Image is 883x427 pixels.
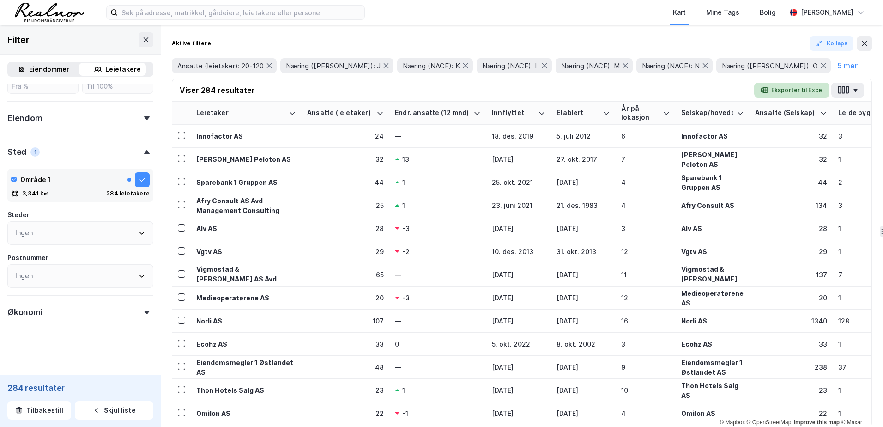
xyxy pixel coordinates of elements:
[492,270,545,280] div: [DATE]
[7,146,27,158] div: Sted
[196,196,296,215] div: Afry Consult AS Avd Management Consulting
[492,131,545,141] div: 18. des. 2019
[196,409,296,418] div: Omilon AS
[286,61,381,70] span: Næring ([PERSON_NAME]): J
[307,316,384,326] div: 107
[492,224,545,233] div: [DATE]
[755,385,827,395] div: 23
[492,201,545,210] div: 23. juni 2021
[835,60,860,72] button: 5 mer
[30,147,40,157] div: 1
[307,224,384,233] div: 28
[681,150,744,169] div: [PERSON_NAME] Peloton AS
[196,247,296,256] div: Vgtv AS
[621,224,670,233] div: 3
[755,270,827,280] div: 137
[403,61,460,70] span: Næring (NACE): K
[307,409,384,418] div: 22
[196,264,296,293] div: Vigmostad & [PERSON_NAME] AS Avd [GEOGRAPHIC_DATA]
[172,40,211,47] div: Aktive filtere
[837,383,883,427] div: Kontrollprogram for chat
[106,190,150,197] div: 284 leietakere
[755,201,827,210] div: 134
[307,109,373,117] div: Ansatte (leietaker)
[395,270,481,280] div: —
[810,36,853,51] button: Kollaps
[556,154,610,164] div: 27. okt. 2017
[402,293,410,303] div: -3
[7,32,30,47] div: Filter
[492,409,545,418] div: [DATE]
[15,270,33,281] div: Ingen
[556,362,610,372] div: [DATE]
[621,316,670,326] div: 16
[492,362,545,372] div: [DATE]
[556,339,610,349] div: 8. okt. 2002
[402,177,405,187] div: 1
[395,316,481,326] div: —
[794,419,840,426] a: Improve this map
[7,113,42,124] div: Eiendom
[196,109,285,117] div: Leietaker
[7,252,48,263] div: Postnummer
[307,385,384,395] div: 23
[720,419,745,426] a: Mapbox
[196,224,296,233] div: Alv AS
[760,7,776,18] div: Bolig
[681,247,744,256] div: Vgtv AS
[307,293,384,303] div: 20
[492,316,545,326] div: [DATE]
[621,154,670,164] div: 7
[7,307,43,318] div: Økonomi
[681,224,744,233] div: Alv AS
[307,154,384,164] div: 32
[556,270,610,280] div: [DATE]
[681,109,733,117] div: Selskap/hovedenhet
[681,381,744,400] div: Thon Hotels Salg AS
[492,154,545,164] div: [DATE]
[801,7,853,18] div: [PERSON_NAME]
[556,109,599,117] div: Etablert
[307,131,384,141] div: 24
[196,131,296,141] div: Innofactor AS
[15,3,84,22] img: realnor-logo.934646d98de889bb5806.png
[492,109,534,117] div: Innflyttet
[681,173,744,192] div: Sparebank 1 Gruppen AS
[556,293,610,303] div: [DATE]
[621,201,670,210] div: 4
[755,154,827,164] div: 32
[7,209,30,220] div: Steder
[196,316,296,326] div: Norli AS
[621,104,659,122] div: År på lokasjon
[706,7,739,18] div: Mine Tags
[395,362,481,372] div: —
[755,339,827,349] div: 33
[755,293,827,303] div: 20
[402,409,408,418] div: -1
[402,201,405,210] div: 1
[492,247,545,256] div: 10. des. 2013
[395,131,481,141] div: —
[307,247,384,256] div: 29
[196,293,296,303] div: Medieoperatørene AS
[556,177,610,187] div: [DATE]
[621,247,670,256] div: 12
[681,358,744,377] div: Eiendomsmegler 1 Østlandet AS
[307,339,384,349] div: 33
[621,293,670,303] div: 12
[755,177,827,187] div: 44
[556,201,610,210] div: 21. des. 1983
[621,270,670,280] div: 11
[196,177,296,187] div: Sparebank 1 Gruppen AS
[681,288,744,308] div: Medieoperatørene AS
[642,61,700,70] span: Næring (NACE): N
[755,109,816,117] div: Ansatte (Selskap)
[307,270,384,280] div: 65
[307,201,384,210] div: 25
[20,174,51,185] div: Område 1
[402,247,410,256] div: -2
[556,409,610,418] div: [DATE]
[673,7,686,18] div: Kart
[492,385,545,395] div: [DATE]
[837,383,883,427] iframe: Chat Widget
